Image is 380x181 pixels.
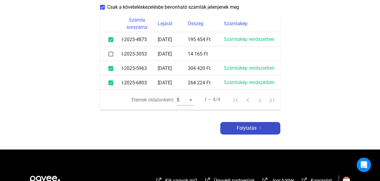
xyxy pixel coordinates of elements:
[158,21,172,26] font: Lejárat
[132,97,174,103] font: Elemek oldalonként:
[177,96,193,104] mat-select: Elemek oldalonként:
[204,97,220,102] font: 1 – 4/4
[188,37,211,42] font: 195 454 Ft
[158,20,188,27] div: Lejárat
[107,4,239,10] font: Csak a követeléskezelésbe bevonható számlák jelenjenek meg
[220,122,280,134] button: Folytatásjobbra nyíl-fehér
[224,36,275,42] font: Számlakép rendszerben
[242,94,254,106] button: Előző oldal
[122,37,147,42] font: I-2025-4875
[122,51,147,57] font: I-2025-3053
[188,80,211,86] font: 264 224 Ft
[224,37,275,42] a: Számlakép rendszerben
[357,158,371,172] div: Intercom Messenger megnyitása
[224,65,275,71] font: Számlakép rendszerben
[266,94,278,106] button: Utolsó oldal
[188,51,208,57] font: 14 165 Ft
[224,80,275,85] a: Számlakép rendszerben
[188,65,211,71] font: 304 420 Ft
[224,66,275,71] a: Számlakép rendszerben
[122,80,147,86] font: I-2025-6803
[158,51,172,57] font: [DATE]
[188,20,224,27] div: Összeg
[122,17,158,31] div: Számla sorszáma
[177,97,179,103] font: 5
[188,21,203,26] font: Összeg
[122,65,147,71] font: I-2025-5963
[230,94,242,106] button: Első oldal
[237,125,257,131] font: Folytatás
[158,80,172,86] font: [DATE]
[257,127,264,130] img: jobbra nyíl-fehér
[158,37,172,42] font: [DATE]
[158,65,172,71] font: [DATE]
[224,20,273,27] div: Számlakép
[254,94,266,106] button: Következő oldal
[224,21,248,26] font: Számlakép
[126,17,147,30] font: Számla sorszáma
